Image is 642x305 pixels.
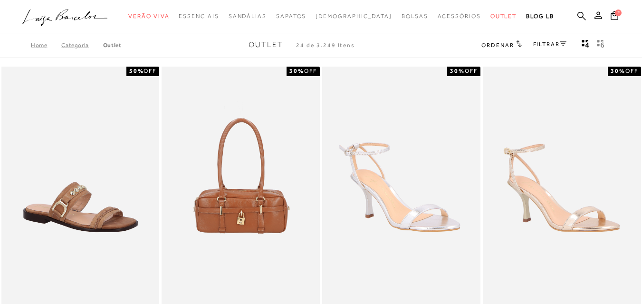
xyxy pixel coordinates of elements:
strong: 30% [450,68,465,74]
a: Categoria [61,42,103,49]
a: BOLSA RETANGULAR COM ALÇAS ALONGADAS EM COURO CARAMELO MÉDIA BOLSA RETANGULAR COM ALÇAS ALONGADAS... [163,68,319,303]
span: Bolsas [402,13,428,20]
span: Outlet [490,13,517,20]
span: 24 de 3.249 itens [296,42,355,49]
span: Sapatos [276,13,306,20]
span: OFF [304,68,317,74]
span: Acessórios [438,13,481,20]
span: Outlet [249,40,283,49]
strong: 30% [611,68,625,74]
button: Mostrar 4 produtos por linha [579,39,592,51]
strong: 50% [129,68,144,74]
img: BOLSA RETANGULAR COM ALÇAS ALONGADAS EM COURO CARAMELO MÉDIA [163,68,319,303]
button: gridText6Desc [594,39,607,51]
span: Sandálias [229,13,267,20]
a: SANDÁLIA DE TIRAS FINAS METALIZADA DOURADA E SALTO ALTO FINO SANDÁLIA DE TIRAS FINAS METALIZADA D... [484,68,640,303]
a: FILTRAR [533,41,566,48]
a: RASTEIRA WESTERN EM COURO MARROM AMARULA RASTEIRA WESTERN EM COURO MARROM AMARULA [2,68,159,303]
a: noSubCategoriesText [438,8,481,25]
a: Home [31,42,61,49]
span: OFF [144,68,156,74]
span: OFF [465,68,478,74]
span: BLOG LB [526,13,554,20]
span: [DEMOGRAPHIC_DATA] [316,13,392,20]
a: noSubCategoriesText [402,8,428,25]
button: 2 [608,10,621,23]
img: SANDÁLIA DE TIRAS FINAS METALIZADA PRATA E SALTO ALTO FINO [323,68,479,303]
span: 2 [615,10,622,16]
a: SANDÁLIA DE TIRAS FINAS METALIZADA PRATA E SALTO ALTO FINO SANDÁLIA DE TIRAS FINAS METALIZADA PRA... [323,68,479,303]
a: BLOG LB [526,8,554,25]
span: OFF [625,68,638,74]
span: Verão Viva [128,13,169,20]
img: SANDÁLIA DE TIRAS FINAS METALIZADA DOURADA E SALTO ALTO FINO [484,68,640,303]
a: noSubCategoriesText [276,8,306,25]
a: noSubCategoriesText [229,8,267,25]
span: Essenciais [179,13,219,20]
img: RASTEIRA WESTERN EM COURO MARROM AMARULA [2,68,159,303]
strong: 30% [289,68,304,74]
span: Ordenar [481,42,514,49]
a: noSubCategoriesText [179,8,219,25]
a: noSubCategoriesText [316,8,392,25]
a: noSubCategoriesText [128,8,169,25]
a: noSubCategoriesText [490,8,517,25]
a: Outlet [103,42,122,49]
